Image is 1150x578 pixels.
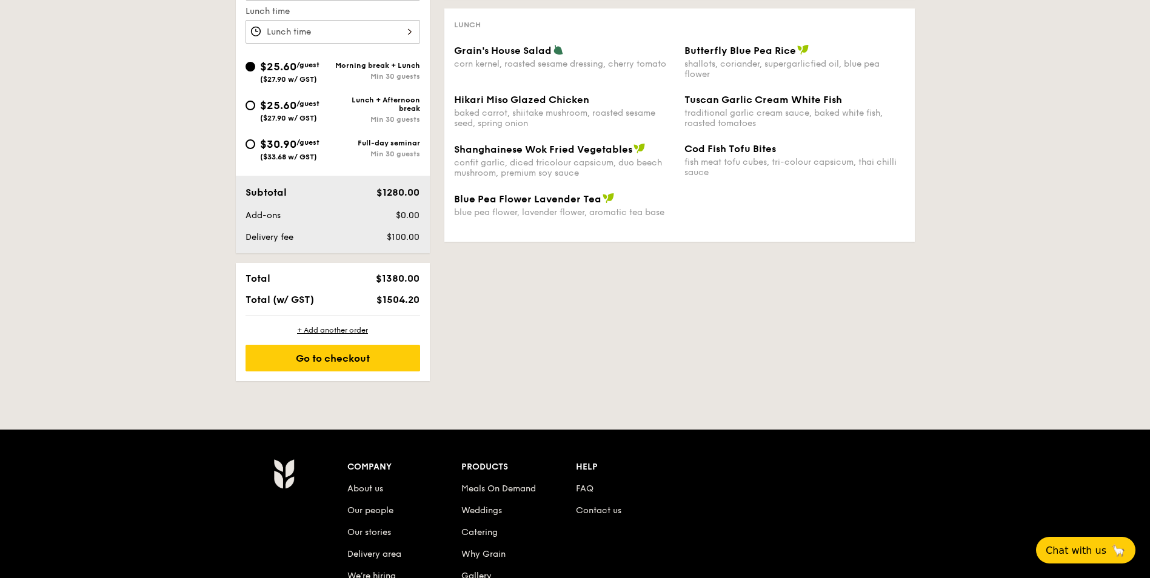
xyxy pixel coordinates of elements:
[246,20,420,44] input: Lunch time
[576,483,593,494] a: FAQ
[576,505,621,516] a: Contact us
[454,158,675,178] div: confit garlic, diced tricolour capsicum, duo beech mushroom, premium soy sauce
[260,153,317,161] span: ($33.68 w/ GST)
[454,207,675,218] div: blue pea flower, lavender flower, aromatic tea base
[454,94,589,105] span: Hikari Miso Glazed Chicken
[454,108,675,128] div: baked carrot, shiitake mushroom, roasted sesame seed, spring onion
[260,114,317,122] span: ($27.90 w/ GST)
[246,294,314,305] span: Total (w/ GST)
[553,44,564,55] img: icon-vegetarian.fe4039eb.svg
[684,59,905,79] div: shallots, coriander, supergarlicfied oil, blue pea flower
[347,459,462,476] div: Company
[296,138,319,147] span: /guest
[333,96,420,113] div: Lunch + Afternoon break
[461,483,536,494] a: Meals On Demand
[461,505,502,516] a: Weddings
[454,45,552,56] span: Grain's House Salad
[333,139,420,147] div: Full-day seminar
[576,459,690,476] div: Help
[347,549,401,559] a: Delivery area
[246,325,420,335] div: + Add another order
[603,193,615,204] img: icon-vegan.f8ff3823.svg
[1111,543,1126,557] span: 🦙
[347,527,391,537] a: Our stories
[333,61,420,70] div: Morning break + Lunch
[376,273,420,284] span: $1380.00
[347,505,393,516] a: Our people
[461,527,498,537] a: Catering
[260,99,296,112] span: $25.60
[246,5,420,18] label: Lunch time
[273,459,295,489] img: AYc88T3wAAAABJRU5ErkJggg==
[347,483,383,494] a: About us
[684,108,905,128] div: traditional garlic cream sauce, baked white fish, roasted tomatoes
[246,187,287,198] span: Subtotal
[246,232,293,242] span: Delivery fee
[246,62,255,71] input: $25.60/guest($27.90 w/ GST)Morning break + LunchMin 30 guests
[333,72,420,81] div: Min 30 guests
[396,210,420,221] span: $0.00
[454,144,632,155] span: Shanghainese Wok Fried Vegetables
[454,193,601,205] span: Blue Pea Flower Lavender Tea
[797,44,809,55] img: icon-vegan.f8ff3823.svg
[461,459,576,476] div: Products
[260,138,296,151] span: $30.90
[260,75,317,84] span: ($27.90 w/ GST)
[246,139,255,149] input: $30.90/guest($33.68 w/ GST)Full-day seminarMin 30 guests
[461,549,506,559] a: Why Grain
[246,101,255,110] input: $25.60/guest($27.90 w/ GST)Lunch + Afternoon breakMin 30 guests
[246,273,270,284] span: Total
[296,61,319,69] span: /guest
[333,115,420,124] div: Min 30 guests
[376,187,420,198] span: $1280.00
[684,157,905,178] div: fish meat tofu cubes, tri-colour capsicum, thai chilli sauce
[634,143,646,154] img: icon-vegan.f8ff3823.svg
[296,99,319,108] span: /guest
[1046,545,1106,556] span: Chat with us
[260,60,296,73] span: $25.60
[684,143,776,154] span: Cod Fish Tofu Bites
[376,294,420,305] span: $1504.20
[454,59,675,69] div: corn kernel, roasted sesame dressing, cherry tomato
[387,232,420,242] span: $100.00
[1036,537,1135,563] button: Chat with us🦙
[684,45,796,56] span: Butterfly Blue Pea Rice
[246,345,420,371] div: Go to checkout
[246,210,281,221] span: Add-ons
[684,94,842,105] span: Tuscan Garlic Cream White Fish
[333,150,420,158] div: Min 30 guests
[454,21,481,29] span: Lunch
